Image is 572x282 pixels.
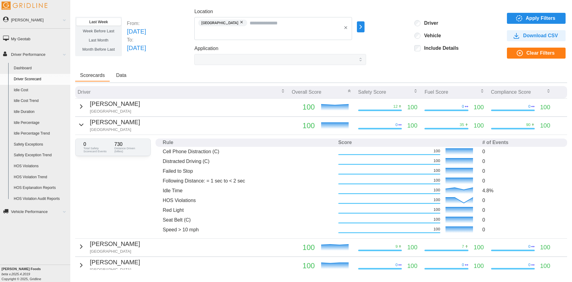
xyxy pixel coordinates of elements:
p: Distance Driven (Miles) [114,147,142,153]
label: Application [194,45,218,52]
p: 100 [434,178,440,183]
p: 0 [528,262,530,268]
p: 0 [528,244,530,249]
p: Seat Belt (C) [163,216,333,223]
button: Clear Filters [507,48,566,59]
p: 100 [474,103,484,112]
th: # of Events [480,139,562,147]
p: [PERSON_NAME] [90,258,140,267]
p: [PERSON_NAME] [90,117,140,127]
p: 0 [482,216,560,223]
a: Idle Duration [11,107,70,117]
p: Failed to Stop [163,168,333,175]
p: Fuel Score [424,89,448,96]
label: Include Details [420,45,459,51]
span: Download CSV [523,31,558,41]
p: 9 [395,244,398,249]
p: 0 [462,104,464,109]
p: Driver [78,89,91,96]
button: [PERSON_NAME][GEOGRAPHIC_DATA] [78,99,140,114]
div: Copyright © 2025, Gridline [2,266,70,281]
span: Apply Filters [526,13,555,23]
p: 100 [407,121,417,130]
a: Idle Cost [11,85,70,96]
a: Driver Scorecard [11,74,70,85]
p: [GEOGRAPHIC_DATA] [90,127,140,132]
a: HOS Violation Trend [11,172,70,183]
span: Month Before Last [82,47,115,52]
label: Driver [420,20,438,26]
p: 35 [460,122,464,128]
p: 90 [526,122,530,128]
p: 100 [540,103,550,112]
p: 100 [407,103,417,112]
p: 100 [434,226,440,232]
p: Distracted Driving (C) [163,158,333,165]
p: 100 [292,260,315,272]
a: HOS Explanation Reports [11,183,70,193]
p: Compliance Score [491,89,531,96]
p: 100 [292,101,315,113]
p: 100 [540,261,550,271]
p: From: [127,20,146,27]
p: 100 [407,243,417,252]
p: Idle Time [163,187,333,194]
p: 100 [434,197,440,203]
p: [GEOGRAPHIC_DATA] [90,109,140,114]
p: 0 [83,142,111,147]
p: 100 [474,121,484,130]
button: Download CSV [507,30,566,41]
p: 0 [395,262,398,268]
p: Overall Score [292,89,321,96]
button: Apply Filters [507,13,566,24]
p: To: [127,36,146,43]
a: Idle Percentage Trend [11,128,70,139]
p: 100 [434,207,440,212]
p: 100 [434,217,440,222]
p: 100 [434,168,440,173]
p: 0 [482,207,560,214]
i: beta v.2025.4.2019 [2,272,30,276]
p: 0 [482,158,560,165]
p: Cell Phone Distraction (C) [163,148,333,155]
span: Last Month [89,38,108,42]
p: 0 [528,104,530,109]
p: 7 [462,244,464,249]
th: Score [336,139,480,147]
th: Rule [160,139,336,147]
p: 0 [482,148,560,155]
p: [DATE] [127,43,146,53]
span: Clear Filters [526,48,555,58]
p: [GEOGRAPHIC_DATA] [90,249,140,254]
button: [PERSON_NAME][GEOGRAPHIC_DATA] [78,258,140,273]
span: Week Before Last [83,29,114,33]
p: 0 [482,197,560,204]
a: HOS Violations [11,161,70,172]
p: [PERSON_NAME] [90,239,140,249]
p: 100 [540,243,550,252]
p: 100 [474,261,484,271]
label: Vehicle [420,33,441,39]
p: Total Safety Scorecard Events [83,147,111,153]
p: [PERSON_NAME] [90,99,140,109]
a: Safety Exception Trend [11,150,70,161]
a: Idle Percentage [11,117,70,128]
p: 0 [482,226,560,233]
p: 100 [434,158,440,164]
a: Idle Cost Trend [11,96,70,107]
p: 100 [292,242,315,253]
p: [GEOGRAPHIC_DATA] [90,267,140,273]
p: 730 [114,142,142,147]
span: 4.8 % [482,188,493,193]
p: 100 [434,187,440,193]
b: [PERSON_NAME] Foods [2,267,41,271]
p: 100 [292,120,315,132]
span: [GEOGRAPHIC_DATA] [201,20,238,26]
p: 0 [462,262,464,268]
a: HOS Violation Audit Reports [11,193,70,204]
a: Dashboard [11,63,70,74]
p: 100 [407,261,417,271]
p: Speed > 10 mph [163,226,333,233]
p: Red Light [163,207,333,214]
p: 12 [393,104,398,109]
